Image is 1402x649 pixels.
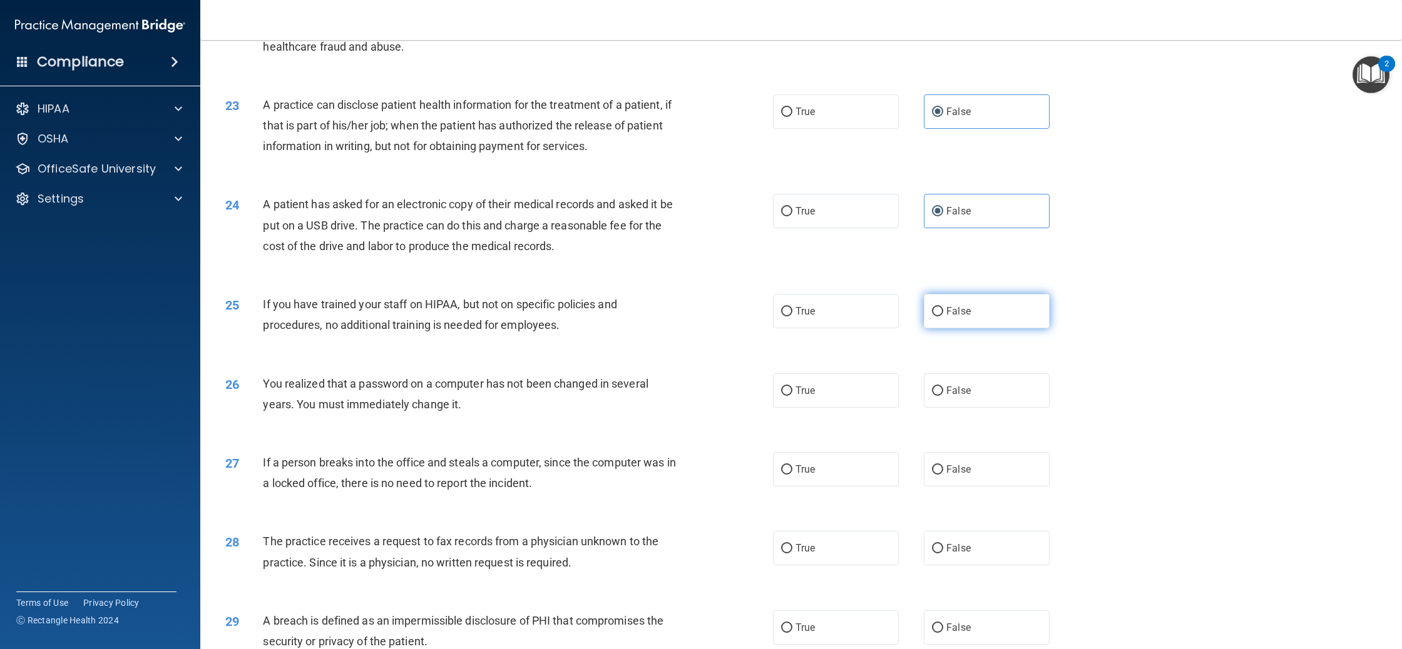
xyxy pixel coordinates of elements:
[263,535,658,568] span: The practice receives a request to fax records from a physician unknown to the practice. Since it...
[932,465,943,475] input: False
[263,614,663,648] span: A breach is defined as an impermissible disclosure of PHI that compromises the security or privac...
[932,623,943,633] input: False
[781,108,792,117] input: True
[781,623,792,633] input: True
[796,106,815,118] span: True
[932,386,943,396] input: False
[932,307,943,316] input: False
[15,161,182,176] a: OfficeSafe University
[781,207,792,216] input: True
[37,53,124,71] h4: Compliance
[781,544,792,553] input: True
[38,191,84,206] p: Settings
[16,614,119,626] span: Ⓒ Rectangle Health 2024
[796,542,815,554] span: True
[946,106,971,118] span: False
[946,542,971,554] span: False
[932,207,943,216] input: False
[263,377,648,411] span: You realized that a password on a computer has not been changed in several years. You must immedi...
[15,191,182,206] a: Settings
[38,131,69,146] p: OSHA
[781,307,792,316] input: True
[83,596,140,609] a: Privacy Policy
[263,98,672,153] span: A practice can disclose patient health information for the treatment of a patient, if that is par...
[16,596,68,609] a: Terms of Use
[781,465,792,475] input: True
[781,386,792,396] input: True
[225,456,239,471] span: 27
[946,385,971,396] span: False
[225,377,239,392] span: 26
[1384,64,1389,80] div: 2
[932,544,943,553] input: False
[932,108,943,117] input: False
[225,198,239,213] span: 24
[946,205,971,217] span: False
[15,131,182,146] a: OSHA
[15,13,185,38] img: PMB logo
[225,535,239,550] span: 28
[796,205,815,217] span: True
[946,621,971,633] span: False
[225,98,239,113] span: 23
[796,621,815,633] span: True
[225,614,239,629] span: 29
[263,298,617,331] span: If you have trained your staff on HIPAA, but not on specific policies and procedures, no addition...
[38,101,69,116] p: HIPAA
[263,198,672,252] span: A patient has asked for an electronic copy of their medical records and asked it be put on a USB ...
[946,463,971,475] span: False
[263,456,675,490] span: If a person breaks into the office and steals a computer, since the computer was in a locked offi...
[796,463,815,475] span: True
[1353,56,1389,93] button: Open Resource Center, 2 new notifications
[796,305,815,317] span: True
[15,101,182,116] a: HIPAA
[38,161,156,176] p: OfficeSafe University
[225,298,239,313] span: 25
[796,385,815,396] span: True
[946,305,971,317] span: False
